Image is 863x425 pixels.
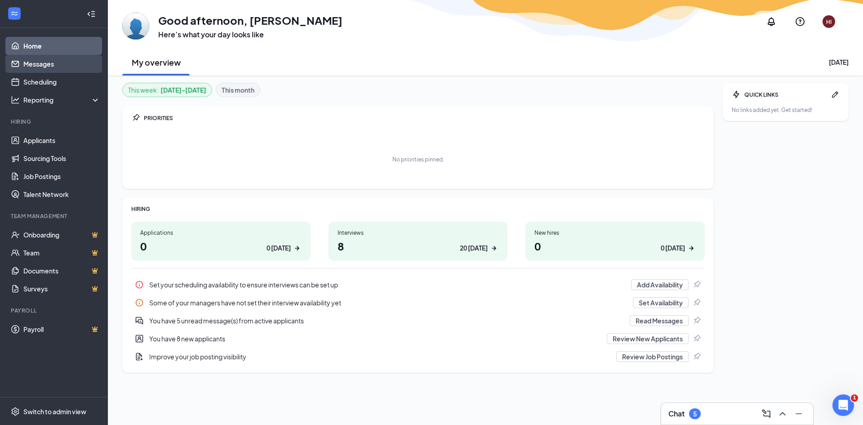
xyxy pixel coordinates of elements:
[732,106,840,114] div: No links added yet. Get started!
[766,16,777,27] svg: Notifications
[392,156,444,163] div: No priorities pinned.
[131,330,705,348] a: UserEntityYou have 8 new applicantsReview New ApplicantsPin
[160,85,206,95] b: [DATE] - [DATE]
[135,352,144,361] svg: DocumentAdd
[140,238,302,254] h1: 0
[122,13,149,40] img: Hilary
[158,13,343,28] h1: Good afternoon, [PERSON_NAME]
[631,279,689,290] button: Add Availability
[829,58,849,67] div: [DATE]
[792,407,806,421] button: Minimize
[668,409,685,419] h3: Chat
[338,238,499,254] h1: 8
[131,276,705,294] a: InfoSet your scheduling availability to ensure interviews can be set upAdd AvailabilityPin
[131,348,705,366] div: Improve your job posting visibility
[832,394,854,416] iframe: Intercom live chat
[732,90,741,99] svg: Bolt
[149,316,624,325] div: You have 5 unread message(s) from active applicants
[131,205,705,213] div: HIRING
[23,185,100,203] a: Talent Network
[775,407,790,421] button: ChevronUp
[149,280,626,289] div: Set your scheduling availability to ensure interviews can be set up
[11,307,98,314] div: Payroll
[534,238,696,254] h1: 0
[23,95,101,104] div: Reporting
[525,222,705,261] a: New hires00 [DATE]ArrowRight
[795,16,805,27] svg: QuestionInfo
[23,262,100,280] a: DocumentsCrown
[761,408,772,419] svg: ComposeMessage
[534,229,696,237] div: New hires
[23,37,100,55] a: Home
[128,85,206,95] div: This week :
[131,330,705,348] div: You have 8 new applicants
[11,212,98,220] div: Team Management
[293,244,302,253] svg: ArrowRight
[135,316,144,325] svg: DoubleChatActive
[831,90,840,99] svg: Pen
[149,334,601,343] div: You have 8 new applicants
[687,244,696,253] svg: ArrowRight
[630,315,689,326] button: Read Messages
[23,149,100,167] a: Sourcing Tools
[135,280,144,289] svg: Info
[23,320,100,338] a: PayrollCrown
[23,131,100,149] a: Applicants
[132,57,181,68] h2: My overview
[23,244,100,262] a: TeamCrown
[692,334,701,343] svg: Pin
[826,18,832,26] div: HI
[222,85,254,95] b: This month
[23,280,100,298] a: SurveysCrown
[23,407,86,416] div: Switch to admin view
[144,114,705,122] div: PRIORITIES
[11,407,20,416] svg: Settings
[692,280,701,289] svg: Pin
[692,316,701,325] svg: Pin
[489,244,498,253] svg: ArrowRight
[149,298,627,307] div: Some of your managers have not set their interview availability yet
[616,351,689,362] button: Review Job Postings
[777,408,788,419] svg: ChevronUp
[131,222,311,261] a: Applications00 [DATE]ArrowRight
[87,9,96,18] svg: Collapse
[759,407,774,421] button: ComposeMessage
[135,334,144,343] svg: UserEntity
[851,394,858,402] span: 1
[23,167,100,185] a: Job Postings
[338,229,499,237] div: Interviews
[131,294,705,312] a: InfoSome of your managers have not set their interview availability yetSet AvailabilityPin
[131,294,705,312] div: Some of your managers have not set their interview availability yet
[131,312,705,330] div: You have 5 unread message(s) from active applicants
[131,276,705,294] div: Set your scheduling availability to ensure interviews can be set up
[607,333,689,344] button: Review New Applicants
[140,229,302,237] div: Applications
[329,222,508,261] a: Interviews820 [DATE]ArrowRight
[11,95,20,104] svg: Analysis
[267,243,291,253] div: 0 [DATE]
[131,312,705,330] a: DoubleChatActiveYou have 5 unread message(s) from active applicantsRead MessagesPin
[661,243,685,253] div: 0 [DATE]
[460,243,488,253] div: 20 [DATE]
[131,348,705,366] a: DocumentAddImprove your job posting visibilityReview Job PostingsPin
[23,55,100,73] a: Messages
[793,408,804,419] svg: Minimize
[692,352,701,361] svg: Pin
[131,113,140,122] svg: Pin
[693,410,697,418] div: 5
[692,298,701,307] svg: Pin
[149,352,611,361] div: Improve your job posting visibility
[23,226,100,244] a: OnboardingCrown
[135,298,144,307] svg: Info
[23,73,100,91] a: Scheduling
[11,118,98,125] div: Hiring
[633,297,689,308] button: Set Availability
[10,9,19,18] svg: WorkstreamLogo
[158,30,343,40] h3: Here’s what your day looks like
[744,91,827,98] div: QUICK LINKS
